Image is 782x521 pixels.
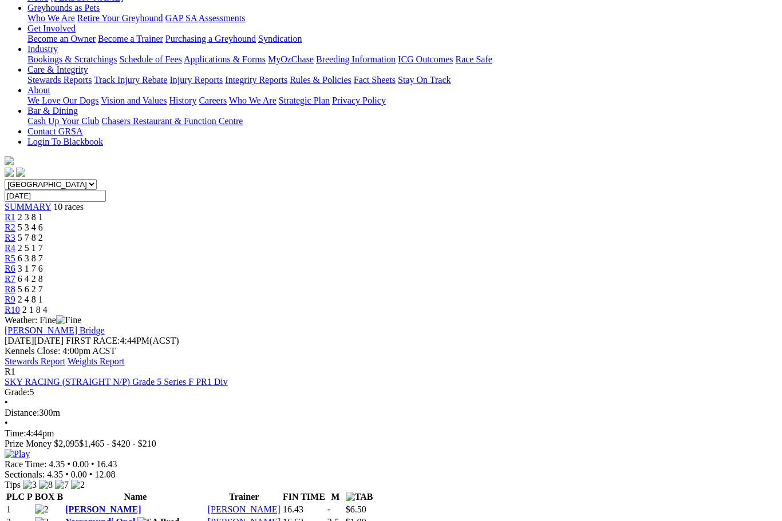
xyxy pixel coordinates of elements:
[165,13,246,23] a: GAP SA Assessments
[94,75,167,85] a: Track Injury Rebate
[5,274,15,284] a: R7
[258,34,302,43] a: Syndication
[18,233,43,242] span: 5 7 8 2
[71,470,87,479] span: 0.00
[97,459,117,469] span: 16.43
[5,222,15,232] a: R2
[18,284,43,294] span: 5 6 2 7
[65,504,141,514] a: [PERSON_NAME]
[332,96,386,105] a: Privacy Policy
[89,470,93,479] span: •
[27,75,92,85] a: Stewards Reports
[101,116,243,126] a: Chasers Restaurant & Function Centre
[398,54,453,64] a: ICG Outcomes
[5,190,106,202] input: Select date
[282,491,326,503] th: FIN TIME
[27,85,50,95] a: About
[27,137,103,146] a: Login To Blackbook
[346,504,366,514] span: $6.50
[5,168,14,177] img: facebook.svg
[35,504,49,515] img: 2
[282,504,326,515] td: 16.43
[327,504,330,514] text: -
[5,295,15,304] a: R9
[67,459,70,469] span: •
[5,418,8,428] span: •
[101,96,167,105] a: Vision and Values
[5,156,14,165] img: logo-grsa-white.png
[6,504,33,515] td: 1
[77,13,163,23] a: Retire Your Greyhound
[27,96,777,106] div: About
[79,439,156,448] span: $1,465 - $420 - $210
[327,491,344,503] th: M
[23,480,37,490] img: 3
[27,492,33,502] span: P
[18,274,43,284] span: 6 4 2 8
[47,470,63,479] span: 4.35
[169,75,223,85] a: Injury Reports
[27,23,76,33] a: Get Involved
[5,408,777,418] div: 300m
[279,96,330,105] a: Strategic Plan
[65,491,206,503] th: Name
[5,346,777,356] div: Kennels Close: 4:00pm ACST
[184,54,266,64] a: Applications & Forms
[5,325,105,335] a: [PERSON_NAME] Bridge
[27,106,78,116] a: Bar & Dining
[27,116,99,126] a: Cash Up Your Club
[199,96,227,105] a: Careers
[5,459,46,469] span: Race Time:
[398,75,451,85] a: Stay On Track
[5,253,15,263] a: R5
[5,305,20,315] span: R10
[346,492,373,502] img: TAB
[5,315,81,325] span: Weather: Fine
[27,34,96,43] a: Become an Owner
[18,222,43,232] span: 5 3 4 6
[71,480,85,490] img: 2
[18,212,43,222] span: 2 3 8 1
[5,387,30,397] span: Grade:
[27,13,75,23] a: Who We Are
[5,243,15,253] a: R4
[5,202,51,212] a: SUMMARY
[5,284,15,294] a: R8
[66,336,120,345] span: FIRST RACE:
[5,367,15,376] span: R1
[39,480,53,490] img: 8
[5,408,39,417] span: Distance:
[22,305,48,315] span: 2 1 8 4
[208,504,281,514] a: [PERSON_NAME]
[5,264,15,273] a: R6
[49,459,65,469] span: 4.35
[27,44,58,54] a: Industry
[27,96,98,105] a: We Love Our Dogs
[169,96,196,105] a: History
[229,96,277,105] a: Who We Are
[18,243,43,253] span: 2 5 1 7
[316,54,396,64] a: Breeding Information
[27,65,88,74] a: Care & Integrity
[57,492,63,502] span: B
[5,336,64,345] span: [DATE]
[27,126,82,136] a: Contact GRSA
[5,377,228,387] a: SKY RACING (STRAIGHT N/P) Grade 5 Series F PR1 Div
[27,54,117,64] a: Bookings & Scratchings
[55,480,69,490] img: 7
[5,233,15,242] span: R3
[16,168,25,177] img: twitter.svg
[5,336,34,345] span: [DATE]
[119,54,181,64] a: Schedule of Fees
[5,470,45,479] span: Sectionals:
[18,253,43,263] span: 6 3 8 7
[354,75,396,85] a: Fact Sheets
[290,75,351,85] a: Rules & Policies
[35,492,55,502] span: BOX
